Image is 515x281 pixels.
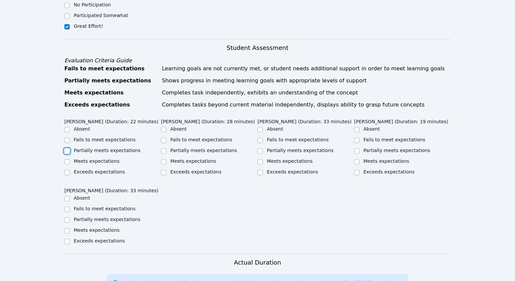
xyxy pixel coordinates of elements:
[170,137,232,142] label: Fails to meet expectations
[74,137,135,142] label: Fails to meet expectations
[162,89,451,97] div: Completes task independently, exhibits an understanding of the concept
[64,43,451,53] h3: Student Assessment
[267,126,283,132] label: Absent
[74,195,90,201] label: Absent
[64,77,158,85] div: Partially meets expectations
[234,258,281,267] h3: Actual Duration
[74,13,128,18] label: Participated Somewhat
[162,65,451,73] div: Learning goals are not currently met, or student needs additional support in order to meet learni...
[267,137,329,142] label: Fails to meet expectations
[363,148,430,153] label: Partially meets expectations
[64,89,158,97] div: Meets expectations
[64,185,159,195] legend: [PERSON_NAME] (Duration: 33 minutes)
[64,65,158,73] div: Fails to meet expectations
[74,2,111,7] label: No Participation
[74,217,140,222] label: Partially meets expectations
[162,101,451,109] div: Completes tasks beyond current material independently, displays ability to grasp future concepts
[74,169,125,174] label: Exceeds expectations
[74,23,103,29] label: Great Effort!
[267,169,318,174] label: Exceeds expectations
[267,148,334,153] label: Partially meets expectations
[64,116,159,126] legend: [PERSON_NAME] (Duration: 22 minutes)
[257,116,352,126] legend: [PERSON_NAME] (Duration: 33 minutes)
[64,101,158,109] div: Exceeds expectations
[354,116,448,126] legend: [PERSON_NAME] (Duration: 19 minutes)
[74,238,125,243] label: Exceeds expectations
[74,206,135,211] label: Fails to meet expectations
[170,158,216,164] label: Meets expectations
[74,148,140,153] label: Partially meets expectations
[74,227,120,233] label: Meets expectations
[170,148,237,153] label: Partially meets expectations
[74,158,120,164] label: Meets expectations
[64,57,451,65] div: Evaluation Criteria Guide
[363,137,425,142] label: Fails to meet expectations
[267,158,313,164] label: Meets expectations
[162,77,451,85] div: Shows progress in meeting learning goals with appropriate levels of support
[363,169,414,174] label: Exceeds expectations
[170,126,187,132] label: Absent
[170,169,221,174] label: Exceeds expectations
[161,116,255,126] legend: [PERSON_NAME] (Duration: 28 minutes)
[74,126,90,132] label: Absent
[363,126,380,132] label: Absent
[363,158,409,164] label: Meets expectations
